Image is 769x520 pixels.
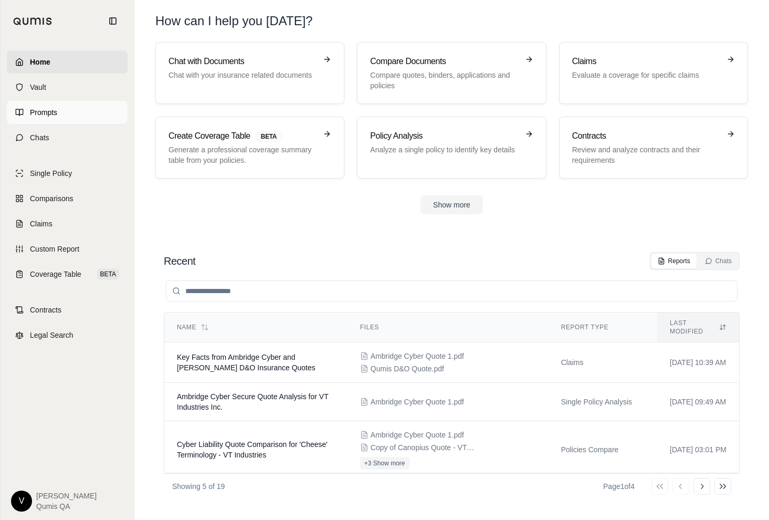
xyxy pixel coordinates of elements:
[7,263,128,286] a: Coverage TableBETA
[657,421,739,479] td: [DATE] 03:01 PM
[7,162,128,185] a: Single Policy
[370,70,518,91] p: Compare quotes, binders, applications and policies
[371,363,444,374] span: Qumis D&O Quote.pdf
[30,269,81,279] span: Coverage Table
[7,298,128,321] a: Contracts
[699,254,738,268] button: Chats
[97,269,119,279] span: BETA
[30,107,57,118] span: Prompts
[7,126,128,149] a: Chats
[168,55,317,68] h3: Chat with Documents
[371,430,464,440] span: Ambridge Cyber Quote 1.pdf
[371,397,464,407] span: Ambridge Cyber Quote 1.pdf
[177,323,335,331] div: Name
[370,55,518,68] h3: Compare Documents
[30,82,46,92] span: Vault
[7,324,128,347] a: Legal Search
[370,144,518,155] p: Analyze a single policy to identify key details
[7,50,128,74] a: Home
[30,330,73,340] span: Legal Search
[670,319,726,336] div: Last modified
[7,187,128,210] a: Comparisons
[657,342,739,383] td: [DATE] 10:39 AM
[572,130,720,142] h3: Contracts
[172,481,225,492] p: Showing 5 of 19
[164,254,195,268] h2: Recent
[657,383,739,421] td: [DATE] 09:49 AM
[7,101,128,124] a: Prompts
[155,42,344,104] a: Chat with DocumentsChat with your insurance related documents
[572,70,720,80] p: Evaluate a coverage for specific claims
[371,442,476,453] span: Copy of Canopius Quote - VT Industries 1.docx
[104,13,121,29] button: Collapse sidebar
[347,313,549,342] th: Files
[168,70,317,80] p: Chat with your insurance related documents
[559,117,748,179] a: ContractsReview and analyze contracts and their requirements
[7,237,128,261] a: Custom Report
[36,501,97,512] span: Qumis QA
[177,440,328,459] span: Cyber Liability Quote Comparison for 'Cheese' Terminology - VT Industries
[651,254,697,268] button: Reports
[549,313,657,342] th: Report Type
[572,144,720,165] p: Review and analyze contracts and their requirements
[255,131,283,142] span: BETA
[155,117,344,179] a: Create Coverage TableBETAGenerate a professional coverage summary table from your policies.
[705,257,732,265] div: Chats
[549,342,657,383] td: Claims
[30,219,52,229] span: Claims
[549,421,657,479] td: Policies Compare
[30,57,50,67] span: Home
[559,42,748,104] a: ClaimsEvaluate a coverage for specific claims
[357,42,546,104] a: Compare DocumentsCompare quotes, binders, applications and policies
[658,257,690,265] div: Reports
[177,392,328,411] span: Ambridge Cyber Secure Quote Analysis for VT Industries Inc.
[30,305,61,315] span: Contracts
[370,130,518,142] h3: Policy Analysis
[155,13,748,29] h1: How can I help you [DATE]?
[371,351,464,361] span: Ambridge Cyber Quote 1.pdf
[7,76,128,99] a: Vault
[11,491,32,512] div: V
[36,491,97,501] span: [PERSON_NAME]
[30,193,73,204] span: Comparisons
[603,481,635,492] div: Page 1 of 4
[549,383,657,421] td: Single Policy Analysis
[30,244,79,254] span: Custom Report
[13,17,52,25] img: Qumis Logo
[30,132,49,143] span: Chats
[168,130,317,142] h3: Create Coverage Table
[572,55,720,68] h3: Claims
[357,117,546,179] a: Policy AnalysisAnalyze a single policy to identify key details
[168,144,317,165] p: Generate a professional coverage summary table from your policies.
[177,353,315,372] span: Key Facts from Ambridge Cyber and Hudson D&O Insurance Quotes
[7,212,128,235] a: Claims
[420,195,483,214] button: Show more
[30,168,72,179] span: Single Policy
[360,457,409,470] button: +3 Show more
